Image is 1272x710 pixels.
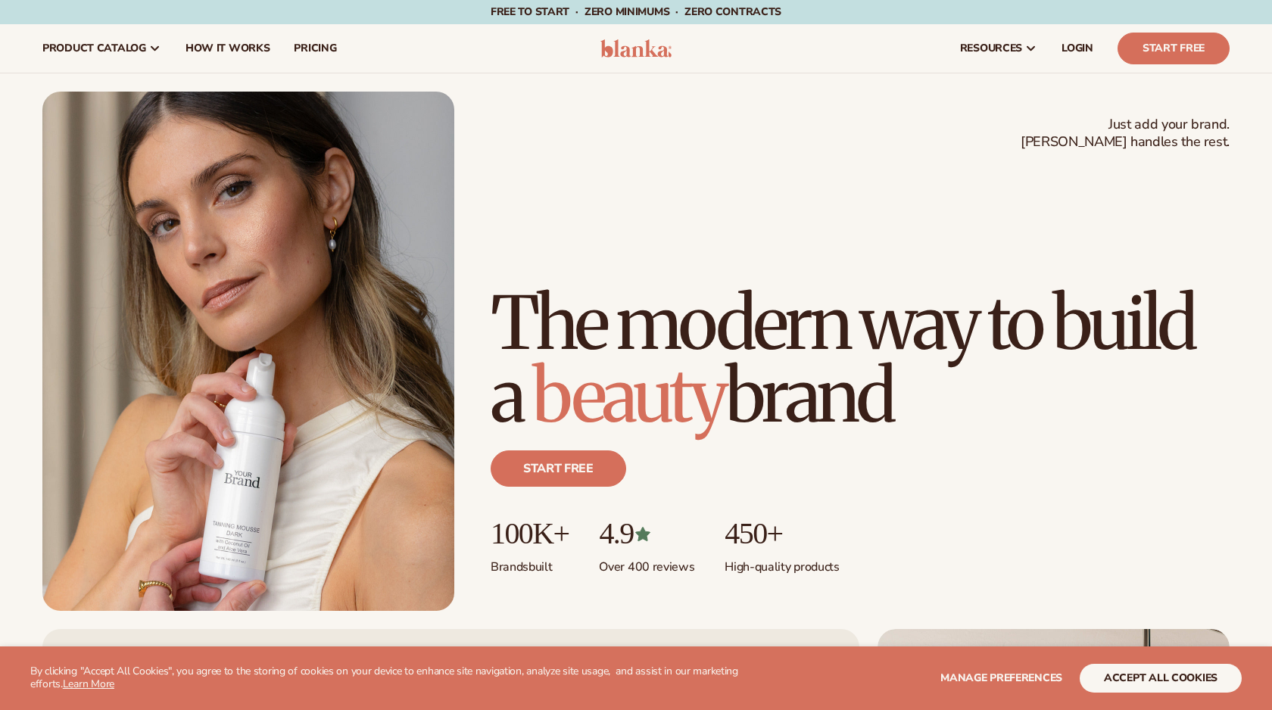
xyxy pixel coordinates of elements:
[600,39,672,58] img: logo
[725,517,839,550] p: 450+
[599,550,694,575] p: Over 400 reviews
[1021,116,1230,151] span: Just add your brand. [PERSON_NAME] handles the rest.
[282,24,348,73] a: pricing
[491,550,569,575] p: Brands built
[725,550,839,575] p: High-quality products
[948,24,1049,73] a: resources
[1080,664,1242,693] button: accept all cookies
[491,5,781,19] span: Free to start · ZERO minimums · ZERO contracts
[532,350,725,441] span: beauty
[960,42,1022,54] span: resources
[1062,42,1093,54] span: LOGIN
[491,517,569,550] p: 100K+
[173,24,282,73] a: How It Works
[1118,33,1230,64] a: Start Free
[940,664,1062,693] button: Manage preferences
[63,677,114,691] a: Learn More
[30,665,742,691] p: By clicking "Accept All Cookies", you agree to the storing of cookies on your device to enhance s...
[1049,24,1105,73] a: LOGIN
[42,42,146,54] span: product catalog
[42,92,454,611] img: Female holding tanning mousse.
[940,671,1062,685] span: Manage preferences
[491,287,1230,432] h1: The modern way to build a brand
[185,42,270,54] span: How It Works
[599,517,694,550] p: 4.9
[30,24,173,73] a: product catalog
[294,42,336,54] span: pricing
[491,450,626,487] a: Start free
